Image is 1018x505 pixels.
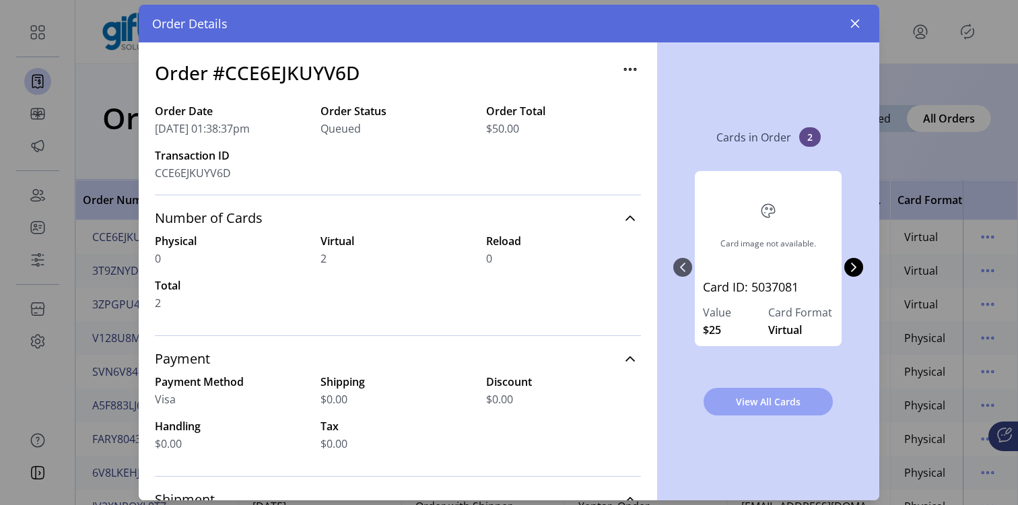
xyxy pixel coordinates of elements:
[320,391,347,407] span: $0.00
[152,15,228,33] span: Order Details
[155,374,641,468] div: Payment
[155,103,310,119] label: Order Date
[486,233,641,249] label: Reload
[155,418,310,434] label: Handling
[320,121,361,137] span: Queued
[486,391,513,407] span: $0.00
[768,304,834,321] label: Card Format
[155,250,161,267] span: 0
[320,250,327,267] span: 2
[703,278,834,304] a: Card ID: 5037081
[155,147,310,164] label: Transaction ID
[155,374,310,390] label: Payment Method
[155,165,231,181] span: CCE6EJKUYV6D
[155,203,641,233] a: Number of Cards
[155,277,310,294] label: Total
[155,233,641,327] div: Number of Cards
[716,129,791,145] p: Cards in Order
[692,158,844,377] div: 0
[155,233,310,249] label: Physical
[155,121,250,137] span: [DATE] 01:38:37pm
[721,395,815,409] span: View All Cards
[155,295,161,311] span: 2
[320,233,475,249] label: Virtual
[155,436,182,452] span: $0.00
[704,388,833,415] button: View All Cards
[799,127,821,147] span: 2
[320,418,475,434] label: Tax
[703,304,768,321] label: Value
[486,250,492,267] span: 0
[155,211,263,225] span: Number of Cards
[320,374,475,390] label: Shipping
[768,322,802,338] span: Virtual
[844,258,863,277] button: Next Page
[155,344,641,374] a: Payment
[720,238,816,250] div: Card image not available.
[486,374,641,390] label: Discount
[155,59,360,87] h3: Order #CCE6EJKUYV6D
[155,391,176,407] span: Visa
[320,103,475,119] label: Order Status
[320,436,347,452] span: $0.00
[486,103,641,119] label: Order Total
[486,121,519,137] span: $50.00
[155,352,210,366] span: Payment
[703,322,721,338] span: $25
